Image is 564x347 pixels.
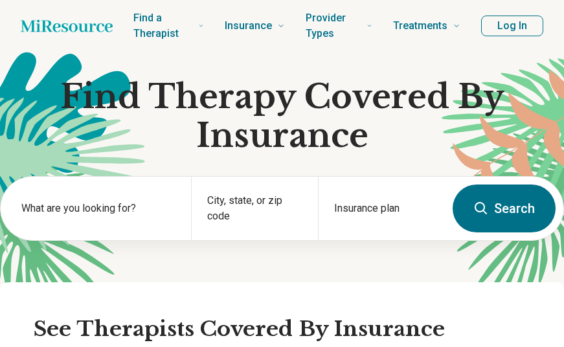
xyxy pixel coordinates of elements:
span: Treatments [393,17,447,35]
span: Provider Types [306,9,361,43]
a: Home page [21,13,113,39]
label: What are you looking for? [21,201,175,216]
button: Search [453,185,556,232]
span: Insurance [225,17,272,35]
button: Log In [481,16,543,36]
h2: See Therapists Covered By Insurance [34,316,530,343]
span: Find a Therapist [133,9,193,43]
